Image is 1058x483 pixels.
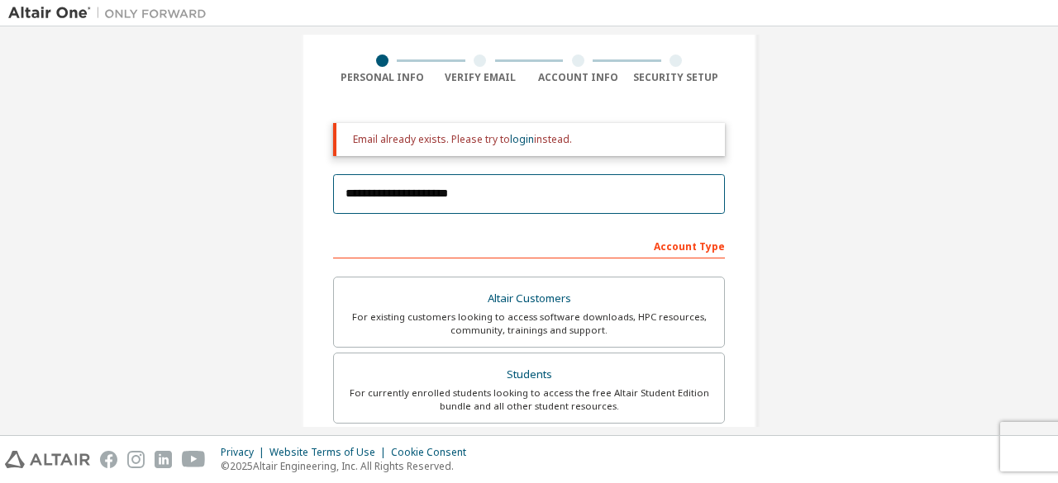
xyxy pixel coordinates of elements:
[529,71,627,84] div: Account Info
[344,310,714,337] div: For existing customers looking to access software downloads, HPC resources, community, trainings ...
[221,446,269,459] div: Privacy
[5,451,90,468] img: altair_logo.svg
[627,71,726,84] div: Security Setup
[333,71,431,84] div: Personal Info
[431,71,530,84] div: Verify Email
[344,287,714,310] div: Altair Customers
[391,446,476,459] div: Cookie Consent
[344,363,714,386] div: Students
[353,133,712,146] div: Email already exists. Please try to instead.
[155,451,172,468] img: linkedin.svg
[100,451,117,468] img: facebook.svg
[344,386,714,413] div: For currently enrolled students looking to access the free Altair Student Edition bundle and all ...
[127,451,145,468] img: instagram.svg
[182,451,206,468] img: youtube.svg
[510,132,534,146] a: login
[8,5,215,21] img: Altair One
[269,446,391,459] div: Website Terms of Use
[221,459,476,473] p: © 2025 Altair Engineering, Inc. All Rights Reserved.
[333,232,725,258] div: Account Type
